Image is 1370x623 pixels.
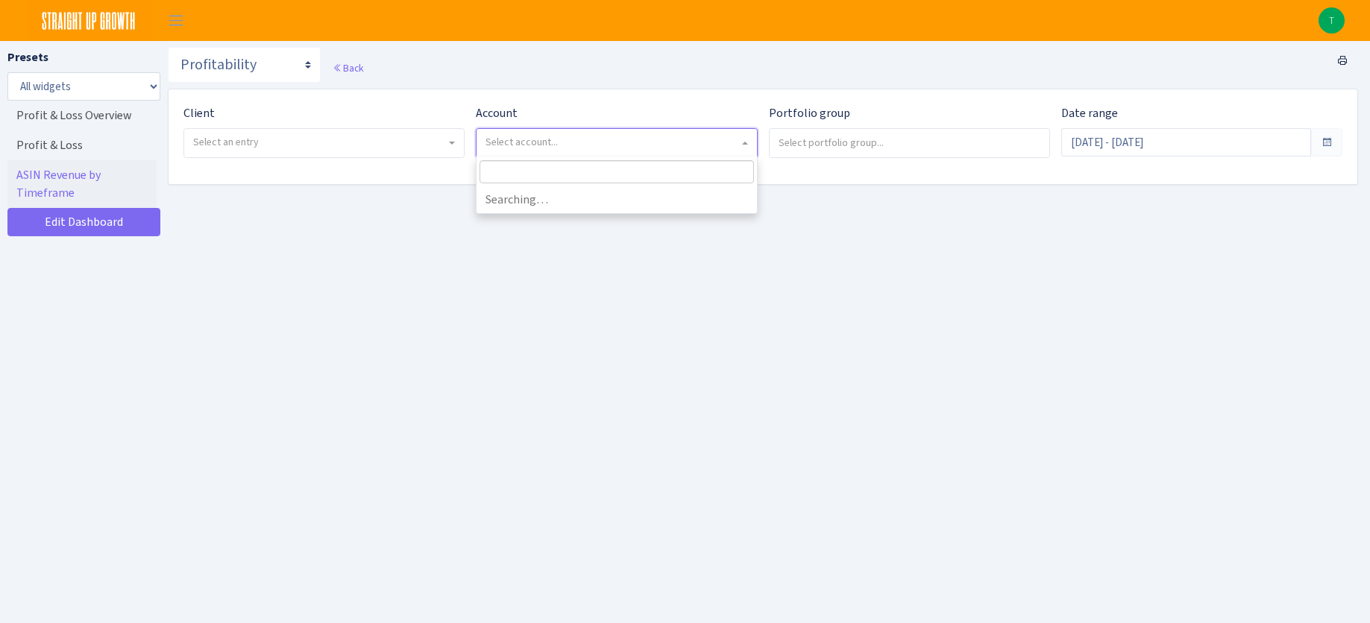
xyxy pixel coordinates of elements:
[7,130,157,160] a: Profit & Loss
[7,160,157,208] a: ASIN Revenue by Timeframe
[7,208,160,236] a: Edit Dashboard
[193,135,259,149] span: Select an entry
[7,48,48,66] label: Presets
[1061,104,1118,122] label: Date range
[157,8,195,33] button: Toggle navigation
[183,104,215,122] label: Client
[476,104,518,122] label: Account
[333,61,363,75] a: Back
[769,104,850,122] label: Portfolio group
[770,129,1049,156] input: Select portfolio group...
[7,101,157,130] a: Profit & Loss Overview
[1319,7,1345,34] a: T
[486,135,558,149] span: Select account...
[1319,7,1345,34] img: Tom First
[477,186,756,213] li: Searching…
